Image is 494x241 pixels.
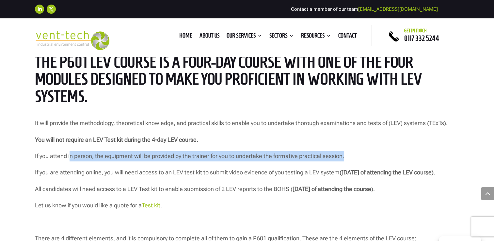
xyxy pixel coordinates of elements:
a: Home [179,33,192,40]
strong: You will not require an LEV Test kit during the 4-day LEV course. [35,136,198,143]
a: Follow on LinkedIn [35,5,44,14]
a: [EMAIL_ADDRESS][DOMAIN_NAME] [358,6,438,12]
a: Sectors [269,33,294,40]
p: It will provide the methodology, theoretical knowledge, and practical skills to enable you to und... [35,118,459,134]
a: About us [199,33,219,40]
span: Get in touch [404,28,427,33]
p: Let us know if you would like a quote for a . [35,200,459,217]
a: Follow on X [47,5,56,14]
a: Contact [338,33,357,40]
p: All candidates will need access to a LEV Test kit to enable submission of 2 LEV reports to the BO... [35,184,459,200]
p: If you are attending online, you will need access to an LEV test kit to submit video evidence of ... [35,167,459,184]
a: 0117 332 5244 [404,34,439,42]
img: 2023-09-27T08_35_16.549ZVENT-TECH---Clear-background [35,31,110,50]
a: Resources [301,33,331,40]
p: If you attend in person, the equipment will be provided by the trainer for you to undertake the f... [35,151,459,167]
a: Our Services [227,33,262,40]
span: Contact a member of our team [291,6,438,12]
span: The P601 LEV course is a four-day course with one of the four modules designed to make you profic... [35,53,422,105]
strong: [DATE] of attending the course [293,185,371,192]
a: Test kit [142,202,160,209]
strong: ([DATE] of attending the LEV course) [340,169,434,176]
